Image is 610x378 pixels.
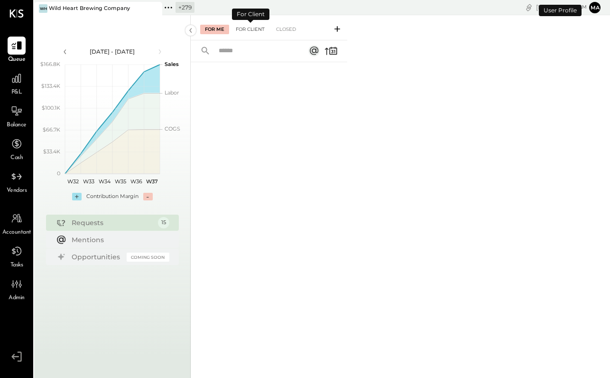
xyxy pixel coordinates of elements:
[7,121,27,130] span: Balance
[114,178,126,185] text: W35
[43,148,60,155] text: $33.4K
[10,154,23,162] span: Cash
[165,61,179,67] text: Sales
[0,102,33,130] a: Balance
[539,5,582,16] div: User Profile
[524,2,534,12] div: copy link
[41,83,60,89] text: $133.4K
[86,193,139,200] div: Contribution Margin
[0,37,33,64] a: Queue
[143,193,153,200] div: -
[8,56,26,64] span: Queue
[7,187,27,195] span: Vendors
[40,61,60,67] text: $166.8K
[232,9,269,20] div: For Client
[579,4,587,10] span: am
[43,126,60,133] text: $66.7K
[42,104,60,111] text: $100.1K
[589,2,601,13] button: Ma
[57,170,60,177] text: 0
[72,218,153,227] div: Requests
[146,178,157,185] text: W37
[0,168,33,195] a: Vendors
[158,217,169,228] div: 15
[72,252,122,262] div: Opportunities
[200,25,229,34] div: For Me
[72,235,165,245] div: Mentions
[130,178,142,185] text: W36
[11,88,22,97] span: P&L
[0,209,33,237] a: Accountant
[83,178,94,185] text: W33
[271,25,301,34] div: Closed
[0,135,33,162] a: Cash
[9,294,25,302] span: Admin
[2,228,31,237] span: Accountant
[0,69,33,97] a: P&L
[0,275,33,302] a: Admin
[0,242,33,270] a: Tasks
[10,261,23,270] span: Tasks
[231,25,269,34] div: For Client
[49,5,130,12] div: Wild Heart Brewing Company
[72,47,153,56] div: [DATE] - [DATE]
[67,178,78,185] text: W32
[165,125,180,132] text: COGS
[39,4,47,13] div: WH
[176,2,194,13] div: + 279
[72,193,82,200] div: +
[558,3,577,12] span: 9 : 56
[127,253,169,262] div: Coming Soon
[98,178,111,185] text: W34
[536,3,587,12] div: [DATE]
[165,89,179,96] text: Labor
